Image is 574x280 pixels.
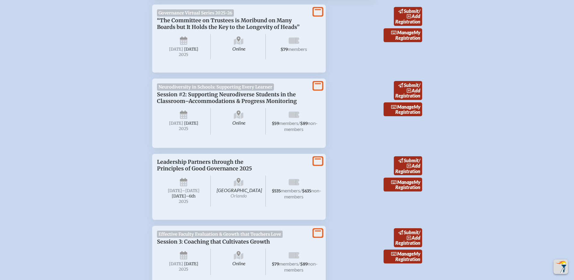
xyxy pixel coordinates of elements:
[162,267,206,272] span: 2025
[384,178,422,191] a: ManageMy Registration
[554,260,568,274] button: Scroll Top
[384,28,422,42] a: ManageMy Registration
[157,159,309,172] p: Leadership Partners through the Principles of Good Governance 2025
[157,238,309,245] p: Session 3: Coaching that Cultivates Growth
[272,262,279,267] span: $79
[300,121,308,126] span: $89
[302,188,311,194] span: $635
[394,81,422,100] a: submit/addRegistration
[279,120,298,126] span: members
[412,163,420,169] span: add
[182,188,199,193] span: –[DATE]
[169,47,183,52] span: [DATE]
[272,188,281,194] span: $535
[157,9,234,17] span: Governance Virtual Series 2025-26
[298,261,300,266] span: /
[231,193,247,198] span: Orlando
[162,126,206,131] span: 2025
[162,199,206,204] span: 2025
[419,8,420,14] span: /
[394,228,422,247] a: submit/addRegistration
[169,261,183,266] span: [DATE]
[394,156,422,175] a: submit/addRegistration
[391,251,414,257] span: Manage
[212,176,266,207] span: [GEOGRAPHIC_DATA]
[555,261,567,273] img: To the top
[184,261,198,266] span: [DATE]
[300,188,302,193] span: /
[212,108,266,135] span: Online
[300,262,308,267] span: $89
[172,194,196,199] span: [DATE]–⁠6th
[404,82,419,88] span: submit
[184,121,198,126] span: [DATE]
[279,261,298,266] span: members
[412,88,420,93] span: add
[412,235,420,241] span: add
[157,231,283,238] span: Effective Faculty Evaluation & Growth that Teachers Love
[281,188,300,193] span: members
[404,157,419,163] span: submit
[284,120,318,132] span: non-members
[404,229,419,235] span: submit
[169,121,183,126] span: [DATE]
[419,82,420,88] span: /
[157,17,309,30] p: “The Committee on Trustees is Moribund on Many Boards but It Holds the Key to the Longevity of He...
[212,249,266,275] span: Online
[284,188,321,199] span: non-members
[162,52,206,57] span: 2025
[184,47,198,52] span: [DATE]
[272,121,279,126] span: $59
[384,250,422,263] a: ManageMy Registration
[157,91,309,104] p: Session #2: Supporting Neurodiverse Students in the Classroom–Accommodations & Progress Monitoring
[394,7,422,26] a: submit/addRegistration
[391,104,414,110] span: Manage
[168,188,182,193] span: [DATE]
[284,261,318,272] span: non-members
[391,30,414,35] span: Manage
[391,179,414,185] span: Manage
[281,47,288,52] span: $79
[384,102,422,116] a: ManageMy Registration
[419,157,420,163] span: /
[412,13,420,19] span: add
[212,34,266,59] span: Online
[288,46,307,52] span: members
[404,8,419,14] span: submit
[298,120,300,126] span: /
[419,229,420,235] span: /
[157,83,274,91] span: Neurodiversity in Schools: Supporting Every Learner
